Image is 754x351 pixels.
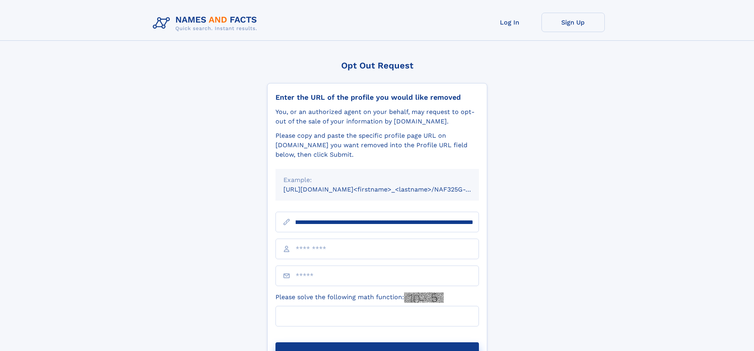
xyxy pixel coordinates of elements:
[541,13,605,32] a: Sign Up
[267,61,487,70] div: Opt Out Request
[275,131,479,159] div: Please copy and paste the specific profile page URL on [DOMAIN_NAME] you want removed into the Pr...
[150,13,264,34] img: Logo Names and Facts
[478,13,541,32] a: Log In
[283,186,494,193] small: [URL][DOMAIN_NAME]<firstname>_<lastname>/NAF325G-xxxxxxxx
[275,292,444,303] label: Please solve the following math function:
[275,93,479,102] div: Enter the URL of the profile you would like removed
[275,107,479,126] div: You, or an authorized agent on your behalf, may request to opt-out of the sale of your informatio...
[283,175,471,185] div: Example:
